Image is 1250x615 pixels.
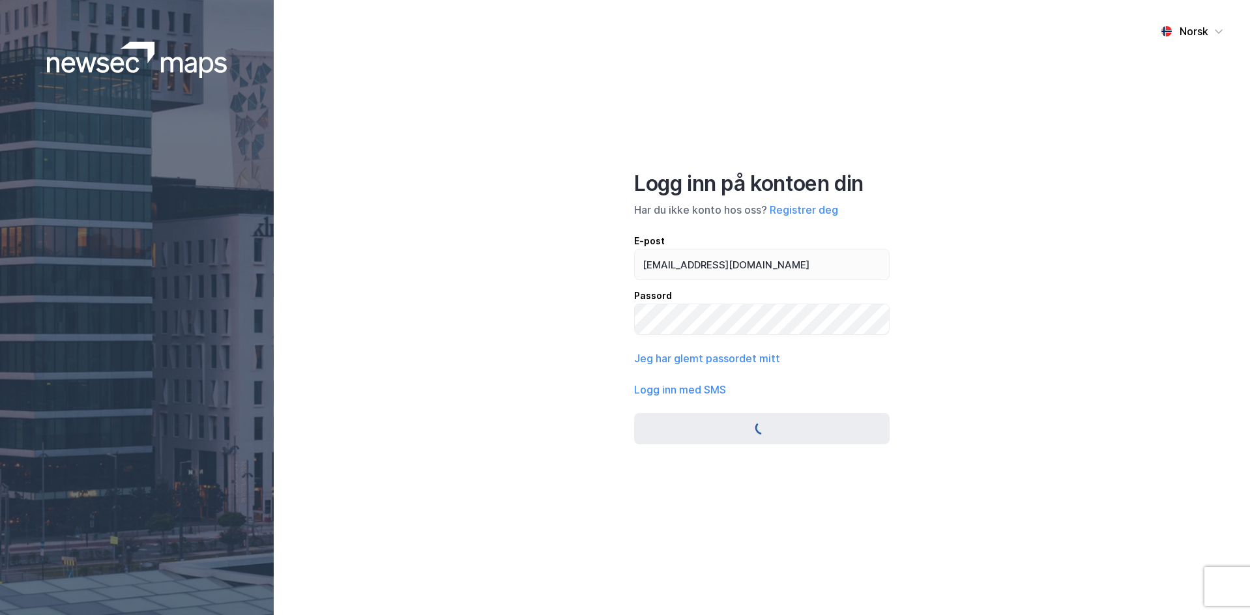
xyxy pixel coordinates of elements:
[770,202,838,218] button: Registrer deg
[47,42,227,78] img: logoWhite.bf58a803f64e89776f2b079ca2356427.svg
[634,171,890,197] div: Logg inn på kontoen din
[634,233,890,249] div: E-post
[634,202,890,218] div: Har du ikke konto hos oss?
[1185,552,1250,615] div: Kontrollprogram for chat
[634,350,780,366] button: Jeg har glemt passordet mitt
[634,382,726,397] button: Logg inn med SMS
[1185,552,1250,615] iframe: Chat Widget
[1180,23,1208,39] div: Norsk
[634,288,890,304] div: Passord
